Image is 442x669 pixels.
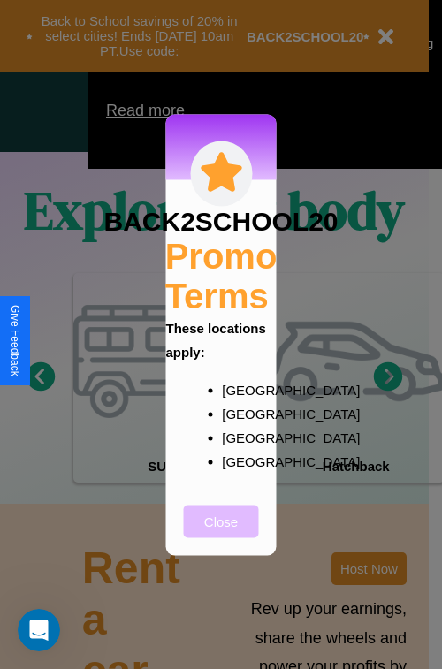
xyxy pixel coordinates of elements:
[222,449,255,473] p: [GEOGRAPHIC_DATA]
[18,609,60,651] iframe: Intercom live chat
[222,425,255,449] p: [GEOGRAPHIC_DATA]
[222,401,255,425] p: [GEOGRAPHIC_DATA]
[166,320,266,359] b: These locations apply:
[103,206,338,236] h3: BACK2SCHOOL20
[9,305,21,376] div: Give Feedback
[165,236,278,315] h2: Promo Terms
[222,377,255,401] p: [GEOGRAPHIC_DATA]
[184,505,259,537] button: Close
